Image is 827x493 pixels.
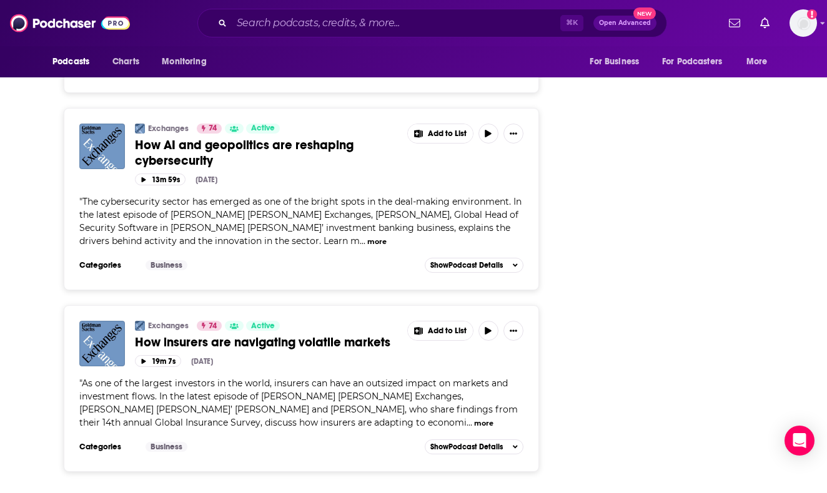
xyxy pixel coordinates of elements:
[79,321,125,366] img: How insurers are navigating volatile markets
[135,334,399,350] a: How insurers are navigating volatile markets
[135,137,354,168] span: How AI and geopolitics are reshaping cybersecurity
[428,129,467,139] span: Add to List
[367,237,387,247] button: more
[232,13,560,33] input: Search podcasts, credits, & more...
[503,124,523,144] button: Show More Button
[662,53,722,71] span: For Podcasters
[360,235,365,246] span: ...
[428,326,467,336] span: Add to List
[474,418,493,429] button: more
[246,321,280,331] a: Active
[209,122,217,135] span: 74
[408,321,473,340] button: Show More Button
[246,124,280,134] a: Active
[135,355,181,367] button: 19m 7s
[503,321,523,341] button: Show More Button
[425,258,523,273] button: ShowPodcast Details
[724,12,745,34] a: Show notifications dropdown
[146,442,187,452] a: Business
[430,442,503,451] span: Show Podcast Details
[197,124,222,134] a: 74
[593,16,656,31] button: Open AdvancedNew
[430,261,503,270] span: Show Podcast Details
[654,50,740,74] button: open menu
[135,124,145,134] img: Exchanges
[148,321,189,331] a: Exchanges
[560,15,583,31] span: ⌘ K
[467,417,472,428] span: ...
[746,53,768,71] span: More
[425,439,523,454] button: ShowPodcast Details
[162,53,206,71] span: Monitoring
[79,378,518,428] span: As one of the largest investors in the world, insurers can have an outsized impact on markets and...
[633,7,656,19] span: New
[79,196,522,246] span: The cybersecurity sector has emerged as one of the bright spots in the deal-making environment. I...
[251,122,275,135] span: Active
[44,50,106,74] button: open menu
[135,321,145,331] img: Exchanges
[581,50,655,74] button: open menu
[197,9,667,37] div: Search podcasts, credits, & more...
[79,124,125,169] img: How AI and geopolitics are reshaping cybersecurity
[191,357,213,366] div: [DATE]
[52,53,89,71] span: Podcasts
[135,334,390,350] span: How insurers are navigating volatile markets
[146,260,187,270] a: Business
[590,53,639,71] span: For Business
[785,426,815,456] div: Open Intercom Messenger
[599,20,651,26] span: Open Advanced
[79,260,136,270] h3: Categories
[209,320,217,333] span: 74
[148,124,189,134] a: Exchanges
[790,9,817,37] button: Show profile menu
[79,442,136,452] h3: Categories
[251,320,275,333] span: Active
[755,12,775,34] a: Show notifications dropdown
[10,11,130,35] img: Podchaser - Follow, Share and Rate Podcasts
[112,53,139,71] span: Charts
[196,175,217,184] div: [DATE]
[807,9,817,19] svg: Email not verified
[135,137,399,168] a: How AI and geopolitics are reshaping cybersecurity
[153,50,222,74] button: open menu
[104,50,147,74] a: Charts
[197,321,222,331] a: 74
[738,50,783,74] button: open menu
[79,196,522,246] span: "
[790,9,817,37] img: User Profile
[79,378,518,428] span: "
[790,9,817,37] span: Logged in as jbarbour
[135,173,186,185] button: 13m 59s
[408,124,473,143] button: Show More Button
